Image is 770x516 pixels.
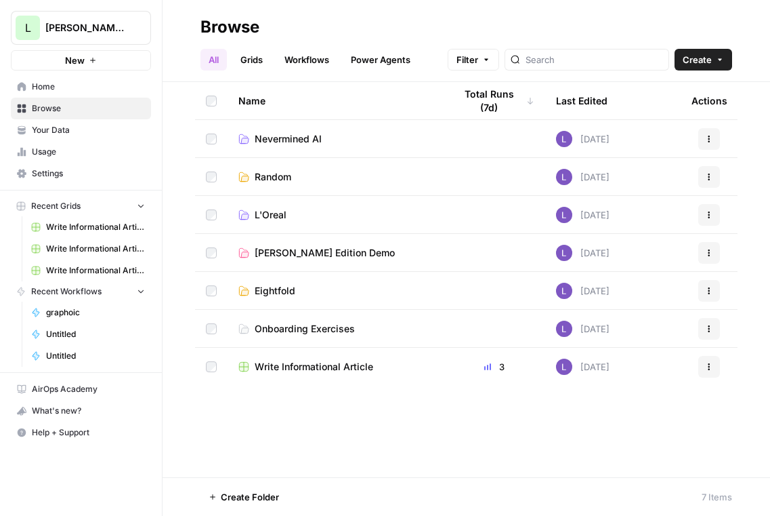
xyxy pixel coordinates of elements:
img: rn7sh892ioif0lo51687sih9ndqw [556,321,572,337]
img: rn7sh892ioif0lo51687sih9ndqw [556,245,572,261]
span: Untitled [46,328,145,340]
button: Help + Support [11,422,151,443]
a: Workflows [276,49,337,71]
a: graphoic [25,302,151,323]
a: Settings [11,163,151,184]
span: [PERSON_NAME]'s AirCraft [45,21,127,35]
span: Help + Support [32,426,145,439]
div: [DATE] [556,169,609,185]
a: Write Informational Article [25,238,151,260]
span: Random [255,170,291,184]
a: Untitled [25,345,151,367]
a: Write Informational Article [25,216,151,238]
a: Grids [232,49,271,71]
div: [DATE] [556,359,609,375]
span: Create [683,53,712,66]
a: Home [11,76,151,98]
img: rn7sh892ioif0lo51687sih9ndqw [556,359,572,375]
span: Browse [32,102,145,115]
span: Usage [32,146,145,158]
span: Write Informational Article [46,264,145,277]
div: [DATE] [556,207,609,223]
img: rn7sh892ioif0lo51687sih9ndqw [556,207,572,223]
button: Recent Grids [11,196,151,216]
a: Usage [11,141,151,163]
input: Search [526,53,663,66]
div: Last Edited [556,82,607,119]
span: L'Oreal [255,208,286,222]
a: Random [238,170,433,184]
span: Write Informational Article [255,360,373,374]
a: L'Oreal [238,208,433,222]
span: Create Folder [221,490,279,504]
button: Recent Workflows [11,281,151,302]
div: [DATE] [556,245,609,261]
span: Write Informational Article [46,243,145,255]
div: Browse [200,16,259,38]
img: rn7sh892ioif0lo51687sih9ndqw [556,169,572,185]
div: 7 Items [702,490,732,504]
div: [DATE] [556,283,609,299]
span: Write Informational Article [46,221,145,233]
a: AirOps Academy [11,378,151,400]
a: Browse [11,98,151,119]
span: Your Data [32,124,145,136]
button: Workspace: Lily's AirCraft [11,11,151,45]
div: What's new? [12,401,150,421]
span: AirOps Academy [32,383,145,395]
div: Total Runs (7d) [454,82,534,119]
a: Eightfold [238,284,433,298]
span: Recent Grids [31,200,81,212]
button: What's new? [11,400,151,422]
button: Create Folder [200,486,287,508]
span: Home [32,81,145,93]
img: rn7sh892ioif0lo51687sih9ndqw [556,131,572,147]
a: All [200,49,227,71]
a: Onboarding Exercises [238,322,433,336]
button: Create [675,49,732,71]
button: Filter [448,49,499,71]
a: [PERSON_NAME] Edition Demo [238,246,433,260]
div: [DATE] [556,321,609,337]
span: Eightfold [255,284,295,298]
div: 3 [454,360,534,374]
div: [DATE] [556,131,609,147]
a: Power Agents [343,49,419,71]
a: Nevermined AI [238,132,433,146]
div: Actions [691,82,727,119]
span: L [25,20,31,36]
a: Write Informational Article [25,260,151,281]
a: Write Informational Article [238,360,433,374]
span: New [65,54,85,67]
span: Onboarding Exercises [255,322,355,336]
div: Name [238,82,433,119]
span: Untitled [46,350,145,362]
span: [PERSON_NAME] Edition Demo [255,246,395,260]
img: rn7sh892ioif0lo51687sih9ndqw [556,283,572,299]
a: Untitled [25,323,151,345]
a: Your Data [11,119,151,141]
span: Filter [456,53,478,66]
span: graphoic [46,306,145,319]
span: Nevermined AI [255,132,322,146]
span: Recent Workflows [31,285,102,298]
button: New [11,50,151,71]
span: Settings [32,167,145,180]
